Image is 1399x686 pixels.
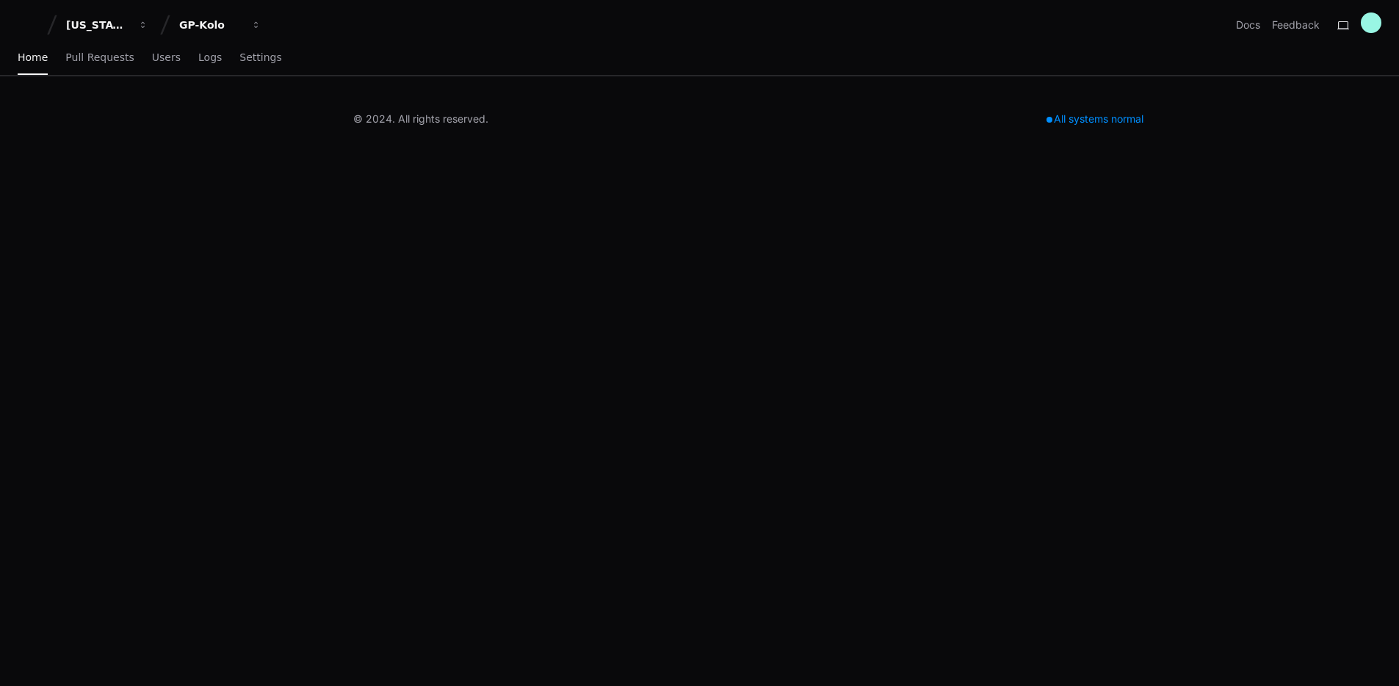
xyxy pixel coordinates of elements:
[179,18,242,32] div: GP-Kolo
[1272,18,1320,32] button: Feedback
[173,12,267,38] button: GP-Kolo
[65,41,134,75] a: Pull Requests
[65,53,134,62] span: Pull Requests
[1038,109,1152,129] div: All systems normal
[152,53,181,62] span: Users
[239,41,281,75] a: Settings
[198,53,222,62] span: Logs
[152,41,181,75] a: Users
[198,41,222,75] a: Logs
[18,53,48,62] span: Home
[353,112,488,126] div: © 2024. All rights reserved.
[1236,18,1260,32] a: Docs
[60,12,154,38] button: [US_STATE] Pacific
[18,41,48,75] a: Home
[239,53,281,62] span: Settings
[66,18,129,32] div: [US_STATE] Pacific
